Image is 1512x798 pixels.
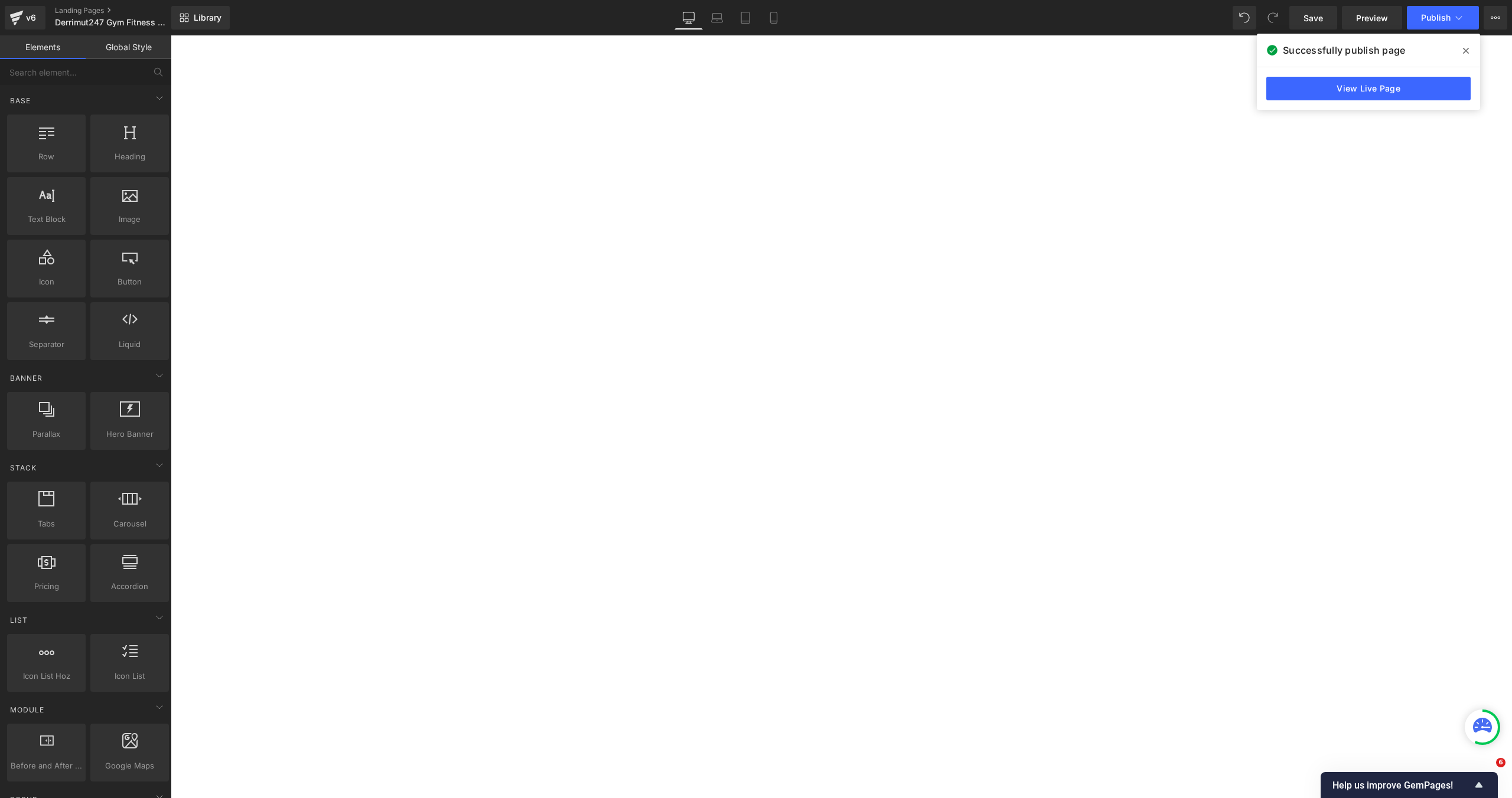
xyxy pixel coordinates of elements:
span: Button [94,276,165,288]
span: Icon [11,276,82,288]
span: Help us improve GemPages! [1332,780,1472,791]
span: Base [9,95,32,106]
span: Accordion [94,580,165,593]
button: Redo [1261,6,1285,30]
button: Show survey - Help us improve GemPages! [1332,778,1486,792]
span: Before and After Images [11,760,82,772]
a: Global Style [86,35,171,59]
a: Desktop [674,6,703,30]
span: Image [94,213,165,225]
span: Carousel [94,518,165,530]
span: Separator [11,338,82,351]
span: Publish [1421,13,1451,22]
span: Derrimut247 Gym Fitness classes [55,18,168,27]
span: Hero Banner [94,428,165,440]
span: 6 [1496,758,1506,767]
a: Preview [1342,6,1402,30]
a: Mobile [760,6,788,30]
span: Heading [94,151,165,163]
span: Icon List [94,670,165,682]
button: More [1484,6,1507,30]
span: List [9,614,29,626]
iframe: Intercom live chat [1472,758,1500,786]
span: Library [194,12,221,23]
a: Laptop [703,6,731,30]
a: View Live Page [1266,77,1471,100]
span: Liquid [94,338,165,351]
a: New Library [171,6,230,30]
span: Parallax [11,428,82,440]
span: Successfully publish page [1283,43,1405,57]
span: Google Maps [94,760,165,772]
span: Row [11,151,82,163]
span: Text Block [11,213,82,225]
span: Module [9,704,45,715]
span: Banner [9,372,44,384]
span: Pricing [11,580,82,593]
button: Undo [1233,6,1256,30]
span: Preview [1356,12,1388,24]
span: Stack [9,462,38,473]
button: Publish [1407,6,1479,30]
span: Tabs [11,518,82,530]
a: Tablet [731,6,760,30]
a: v6 [5,6,45,30]
span: Icon List Hoz [11,670,82,682]
span: Save [1304,12,1323,24]
div: v6 [24,10,38,25]
a: Landing Pages [55,6,191,15]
